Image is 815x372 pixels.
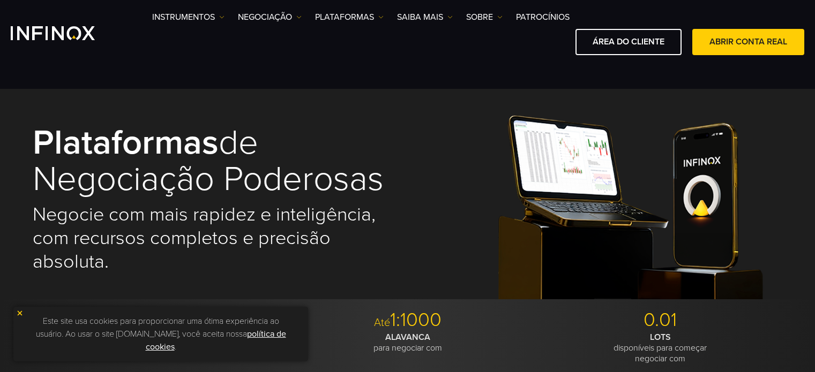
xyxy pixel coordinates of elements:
[238,11,302,24] a: NEGOCIAÇÃO
[374,316,390,329] span: Até
[16,309,24,317] img: yellow close icon
[692,29,804,55] a: ABRIR CONTA REAL
[152,11,225,24] a: Instrumentos
[285,308,530,332] p: 1:1000
[466,11,503,24] a: SOBRE
[516,11,570,24] a: Patrocínios
[33,203,393,274] h2: Negocie com mais rapidez e inteligência, com recursos completos e precisão absoluta.
[397,11,453,24] a: Saiba mais
[538,308,783,332] p: 0.01
[385,332,430,343] strong: ALAVANCA
[315,11,384,24] a: PLATAFORMAS
[11,26,120,40] a: INFINOX Logo
[19,312,303,356] p: Este site usa cookies para proporcionar uma ótima experiência ao usuário. Ao usar o site [DOMAIN_...
[538,332,783,364] p: disponíveis para começar negociar com
[285,332,530,353] p: para negociar com
[33,125,393,198] h1: de negociação poderosas
[575,29,682,55] a: ÁREA DO CLIENTE
[33,122,219,164] strong: Plataformas
[650,332,671,343] strong: LOTS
